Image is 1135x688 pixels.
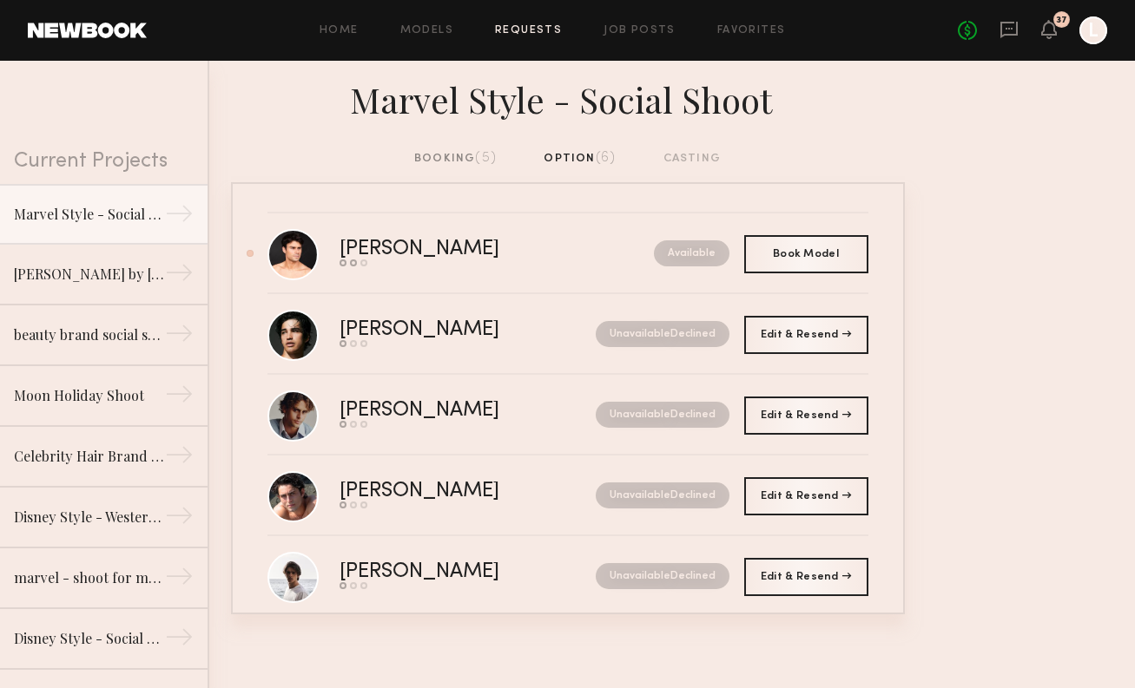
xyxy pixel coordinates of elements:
span: Book Model [773,249,839,259]
div: → [165,200,194,234]
span: Edit & Resend [761,572,851,582]
div: [PERSON_NAME] [340,401,548,421]
div: → [165,501,194,536]
div: marvel - shoot for marvel socials [14,567,165,588]
div: Disney Style - Social Shoot [14,628,165,649]
div: Moon Holiday Shoot [14,385,165,406]
span: Edit & Resend [761,491,851,501]
div: beauty brand social shoot [14,324,165,345]
div: booking [414,149,497,168]
div: → [165,380,194,415]
div: → [165,623,194,658]
div: → [165,441,194,475]
div: [PERSON_NAME] [340,562,548,582]
a: [PERSON_NAME]UnavailableDeclined [267,375,868,455]
div: [PERSON_NAME] by [PERSON_NAME] Influencer Shoot [14,264,165,285]
a: Requests [495,25,562,36]
a: Favorites [717,25,786,36]
div: → [165,319,194,354]
div: → [165,259,194,293]
a: [PERSON_NAME]UnavailableDeclined [267,536,868,617]
nb-request-status: Unavailable Declined [596,563,729,589]
a: [PERSON_NAME]UnavailableDeclined [267,455,868,536]
a: L [1079,16,1107,44]
span: Edit & Resend [761,330,851,340]
div: Celebrity Hair Brand - Salon Shoot [14,446,165,467]
div: Marvel Style - Social Shoot [14,204,165,225]
div: [PERSON_NAME] [340,239,577,259]
nb-request-status: Available [654,240,729,266]
a: [PERSON_NAME]Available [267,213,868,294]
div: [PERSON_NAME] [340,482,548,501]
div: Disney Style - Western Shoot [14,507,165,527]
div: → [165,562,194,597]
div: [PERSON_NAME] [340,320,548,340]
nb-request-status: Unavailable Declined [596,321,729,347]
span: (5) [475,151,497,165]
a: Job Posts [604,25,676,36]
nb-request-status: Unavailable Declined [596,402,729,428]
div: Marvel Style - Social Shoot [231,75,905,121]
span: Edit & Resend [761,410,851,421]
a: [PERSON_NAME]UnavailableDeclined [267,294,868,375]
a: Models [400,25,453,36]
a: Home [320,25,359,36]
div: 37 [1056,16,1067,25]
nb-request-status: Unavailable Declined [596,482,729,508]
